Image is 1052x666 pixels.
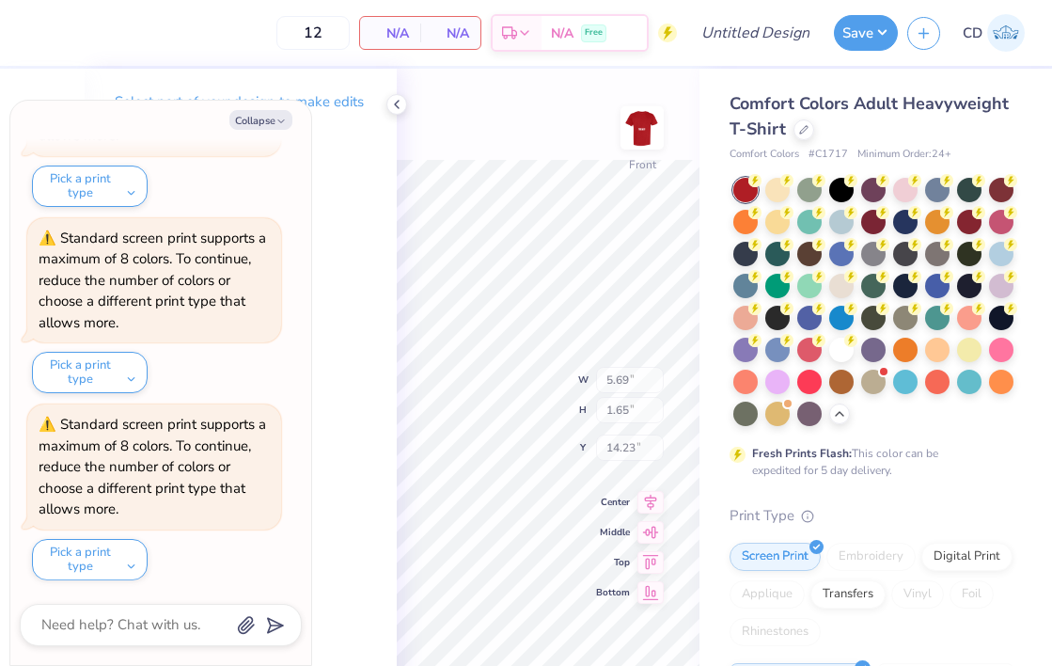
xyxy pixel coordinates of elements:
[551,24,573,43] span: N/A
[891,580,944,609] div: Vinyl
[596,585,630,600] span: Bottom
[954,14,1033,52] a: CD
[752,446,852,461] strong: Fresh Prints Flash:
[629,156,656,173] div: Front
[730,580,805,609] div: Applique
[730,618,821,646] div: Rhinestones
[963,23,982,44] span: CD
[276,16,350,50] input: – –
[39,415,266,518] div: Standard screen print supports a maximum of 8 colors. To continue, reduce the number of colors or...
[730,92,1009,140] span: Comfort Colors Adult Heavyweight T-Shirt
[39,229,266,332] div: Standard screen print supports a maximum of 8 colors. To continue, reduce the number of colors or...
[32,166,148,207] button: Pick a print type
[809,147,848,163] span: # C1717
[229,110,292,130] button: Collapse
[826,543,916,571] div: Embroidery
[730,543,821,571] div: Screen Print
[810,580,886,609] div: Transfers
[623,109,661,147] img: Front
[115,91,367,135] p: Select part of your design to make edits in this panel
[371,24,409,43] span: N/A
[686,14,824,52] input: Untitled Design
[730,505,1014,527] div: Print Type
[596,525,630,540] span: Middle
[32,352,148,393] button: Pick a print type
[752,445,983,479] div: This color can be expedited for 5 day delivery.
[432,24,469,43] span: N/A
[730,147,799,163] span: Comfort Colors
[950,580,994,609] div: Foil
[585,26,603,40] span: Free
[596,555,630,570] span: Top
[596,495,630,510] span: Center
[857,147,951,163] span: Minimum Order: 24 +
[32,539,148,580] button: Pick a print type
[921,543,1013,571] div: Digital Print
[834,15,898,51] button: Save
[987,14,1025,52] img: Charlotte Dreany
